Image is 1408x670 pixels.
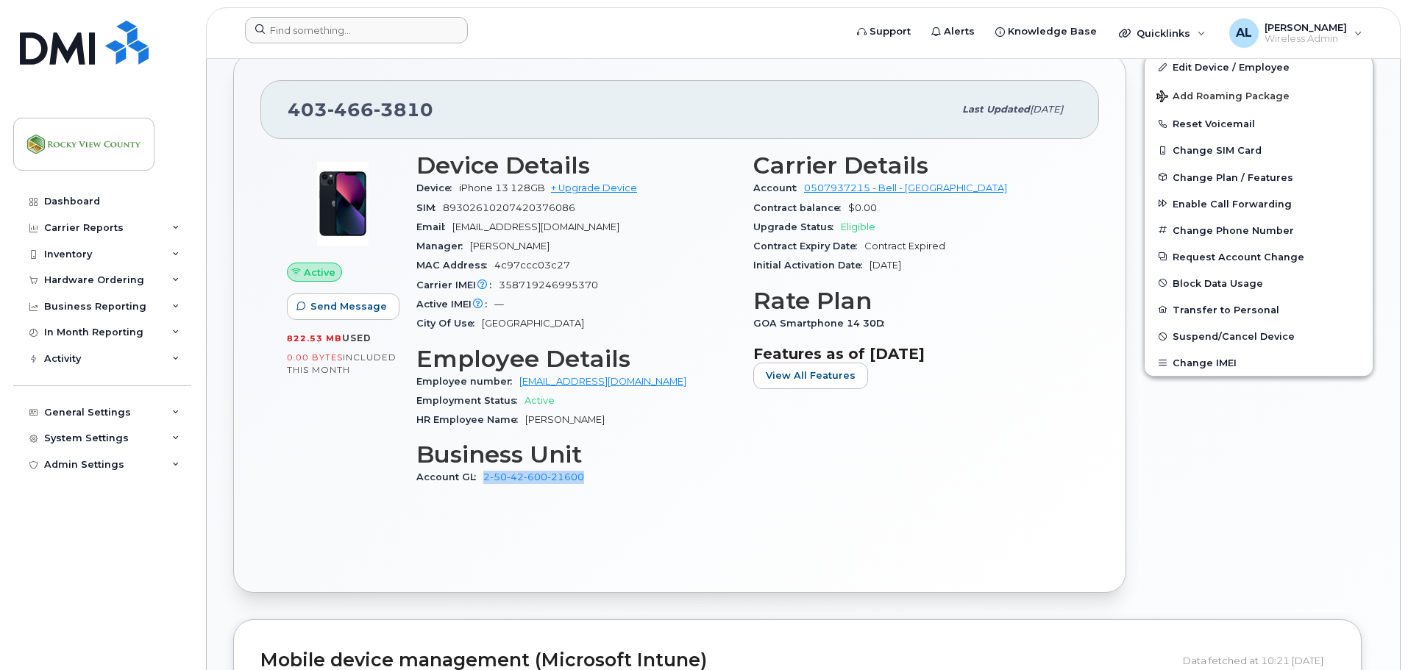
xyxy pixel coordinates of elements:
a: [EMAIL_ADDRESS][DOMAIN_NAME] [519,376,686,387]
span: Employment Status [416,395,525,406]
h3: Rate Plan [753,288,1073,314]
span: Active [304,265,335,279]
button: Add Roaming Package [1145,80,1373,110]
span: Eligible [841,221,875,232]
span: Account [753,182,804,193]
h3: Business Unit [416,441,736,468]
span: iPhone 13 128GB [459,182,545,193]
h3: Features as of [DATE] [753,345,1073,363]
a: Support [847,17,921,46]
span: Suspend/Cancel Device [1173,331,1295,342]
button: Send Message [287,293,399,320]
span: Carrier IMEI [416,279,499,291]
span: Wireless Admin [1265,33,1347,45]
span: Send Message [310,299,387,313]
span: Add Roaming Package [1156,90,1290,104]
span: Initial Activation Date [753,260,870,271]
button: Change Plan / Features [1145,164,1373,190]
span: Active [525,395,555,406]
span: Active IMEI [416,299,494,310]
span: [EMAIL_ADDRESS][DOMAIN_NAME] [452,221,619,232]
a: Knowledge Base [985,17,1107,46]
a: + Upgrade Device [551,182,637,193]
span: — [494,299,504,310]
input: Find something... [245,17,468,43]
button: Transfer to Personal [1145,296,1373,323]
button: Change SIM Card [1145,137,1373,163]
span: Last updated [962,104,1030,115]
button: Suspend/Cancel Device [1145,323,1373,349]
span: MAC Address [416,260,494,271]
a: Alerts [921,17,985,46]
span: Contract Expired [864,240,945,252]
div: Quicklinks [1109,18,1216,48]
span: 0.00 Bytes [287,352,343,363]
span: [DATE] [1030,104,1063,115]
span: GOA Smartphone 14 30D [753,318,892,329]
span: HR Employee Name [416,414,525,425]
span: $0.00 [848,202,877,213]
span: Upgrade Status [753,221,841,232]
span: View All Features [766,368,856,382]
a: 2-50-42-600-21600 [483,471,584,482]
span: 822.53 MB [287,333,342,343]
span: [PERSON_NAME] [470,240,550,252]
span: Employee number [416,376,519,387]
span: [GEOGRAPHIC_DATA] [482,318,584,329]
button: Reset Voicemail [1145,110,1373,137]
span: 4c97ccc03c27 [494,260,570,271]
span: [DATE] [870,260,901,271]
a: 0507937215 - Bell - [GEOGRAPHIC_DATA] [804,182,1007,193]
span: Alerts [944,24,975,39]
span: City Of Use [416,318,482,329]
button: Change IMEI [1145,349,1373,376]
button: Block Data Usage [1145,270,1373,296]
span: Change Plan / Features [1173,171,1293,182]
span: Knowledge Base [1008,24,1097,39]
span: 466 [327,99,374,121]
span: SIM [416,202,443,213]
div: Austin Littmann [1219,18,1373,48]
span: Contract balance [753,202,848,213]
span: Contract Expiry Date [753,240,864,252]
button: Change Phone Number [1145,217,1373,243]
span: AL [1236,24,1252,42]
iframe: Messenger Launcher [1344,606,1397,659]
span: Device [416,182,459,193]
a: Edit Device / Employee [1145,54,1373,80]
button: Enable Call Forwarding [1145,190,1373,217]
img: image20231002-3703462-1ig824h.jpeg [299,160,387,248]
h3: Device Details [416,152,736,179]
h3: Carrier Details [753,152,1073,179]
button: View All Features [753,363,868,389]
span: Quicklinks [1137,27,1190,39]
span: 89302610207420376086 [443,202,575,213]
span: Support [870,24,911,39]
span: Manager [416,240,470,252]
span: [PERSON_NAME] [525,414,605,425]
h3: Employee Details [416,346,736,372]
button: Request Account Change [1145,243,1373,270]
span: Account GL [416,471,483,482]
span: 3810 [374,99,433,121]
span: [PERSON_NAME] [1265,21,1347,33]
span: Email [416,221,452,232]
span: Enable Call Forwarding [1173,198,1292,209]
span: 403 [288,99,433,121]
span: used [342,332,371,343]
span: 358719246995370 [499,279,598,291]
